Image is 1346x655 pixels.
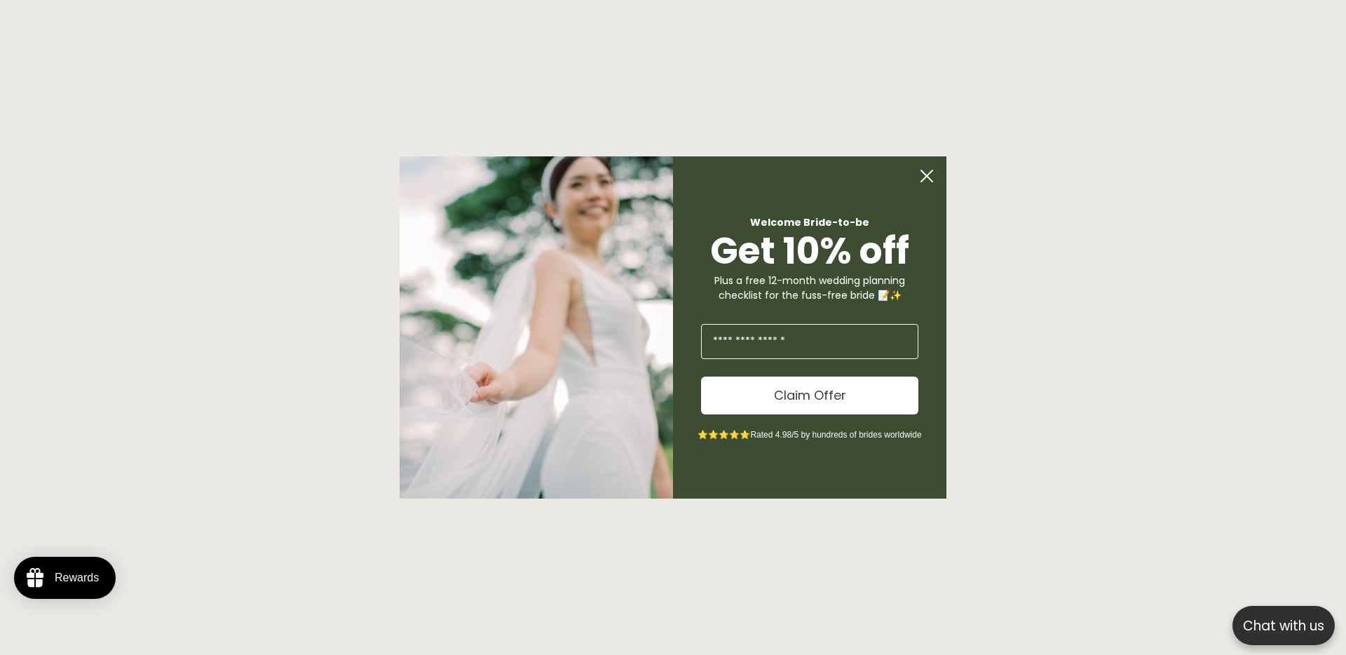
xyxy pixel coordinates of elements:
button: Open chatbox [1232,606,1335,645]
button: Claim Offer [701,377,918,414]
span: ⭐⭐⭐⭐⭐ [698,430,750,440]
p: Chat with us [1232,616,1335,636]
img: Bone and Grey [400,156,673,499]
input: Enter Your Email [701,324,918,359]
span: Welcome Bride-to-be [750,215,869,229]
button: Close dialog [913,162,941,190]
div: Rewards [55,572,99,584]
span: Get 10% off [710,225,909,276]
span: Plus a free 12-month wedding planning checklist for the fuss-free bride 📝✨ [714,274,905,302]
span: Rated 4.98/5 by hundreds of brides worldwide [750,430,921,440]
